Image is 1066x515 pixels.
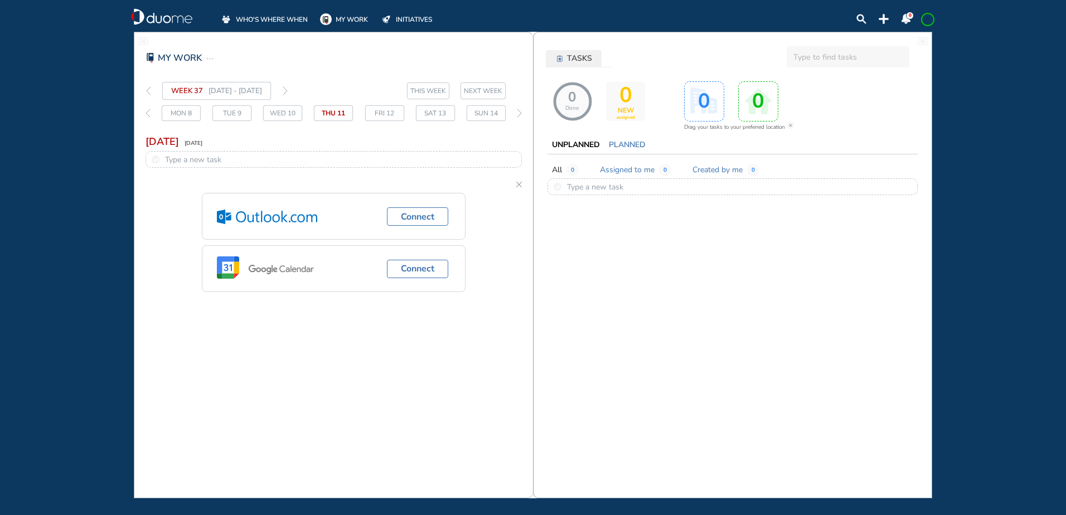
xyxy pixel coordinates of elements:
img: fullwidthpage.7645317a.svg [139,37,148,46]
div: activity-box [606,82,645,121]
img: cross-thin.6f54a4cd.svg [516,182,522,187]
button: Connect [387,207,448,226]
div: whoswherewhen-off [220,13,232,25]
img: duome-logo-whitelogo.b0ca3abf.svg [131,8,192,25]
img: outlook.05b6f53f.svg [217,210,317,224]
a: MY WORK [320,13,368,25]
img: thin-right-arrow-grey.874f3e01.svg [283,86,288,95]
img: mywork-on.5af487f3.svg [320,13,332,25]
span: THIS WEEK [410,85,446,96]
img: thin-right-arrow-grey.874f3e01.svg [517,109,522,118]
img: whoswherewhen-off.a3085474.svg [222,15,230,23]
div: plus-topbar [879,14,889,24]
div: mywork-red-on [146,53,155,62]
button: UNPLANNED [547,138,604,152]
a: INITIATIVES [380,13,432,25]
a: WHO'S WHERE WHEN [220,13,308,25]
div: activity-box [738,81,778,122]
img: notification-panel-on.a48c1939.svg [901,14,911,24]
div: round_unchecked [554,183,561,191]
img: round_unchecked.fea2151d.svg [152,156,159,163]
div: thin-right-arrow-grey [517,105,522,121]
span: Connect [401,210,434,224]
span: Connect [401,262,434,275]
div: NaN% 0/0 [553,82,592,121]
span: UNPLANNED [552,139,600,150]
button: PLANNED [604,138,650,152]
button: this-week [407,82,449,99]
span: [DATE] - [DATE] [209,84,262,98]
span: 0 [555,90,589,111]
span: MY WORK [158,51,202,65]
img: plus-topbar.b126d2c6.svg [879,14,889,24]
span: WHO'S WHERE WHEN [236,14,308,25]
div: search-lens [856,14,866,24]
span: MY WORK [336,14,368,25]
span: All [552,164,562,176]
img: thin-left-arrow-grey.f0cbfd8f.svg [146,109,151,118]
span: 0 [909,12,912,18]
span: Done [565,105,579,112]
div: fullwidthpage [139,37,148,46]
button: Connect [387,260,448,278]
div: tasks-icon-6184ad [556,55,564,63]
div: activity-box [684,81,724,122]
img: initiatives-off.b77ef7b9.svg [382,16,390,23]
button: next-week [461,82,506,99]
img: thin-left-arrow-grey.f0cbfd8f.svg [146,86,151,95]
img: task-ellipse.fef7074b.svg [206,52,214,65]
span: Created by me [692,164,743,176]
span: Assigned to me [600,164,655,176]
div: cross-bg [787,122,794,129]
img: search-lens.23226280.svg [856,14,866,24]
div: notification-panel-on [901,14,911,24]
div: initiatives-off [380,13,392,25]
span: NEXT WEEK [464,85,502,96]
span: [DATE] [146,135,179,148]
img: round_unchecked.fea2151d.svg [554,183,561,191]
img: tasks-icon-6184ad.77ad149c.svg [557,55,563,62]
span: NEW [618,107,634,115]
span: [DATE] [185,137,202,150]
span: TASKS [567,53,592,64]
div: thin-right-arrow-grey [282,82,288,100]
span: 0 [566,164,579,176]
div: cross-thin [511,176,527,193]
input: Type to find tasks [787,46,909,67]
img: cross-bg.b2a90242.svg [787,122,794,129]
img: fullwidthpage.7645317a.svg [918,37,927,46]
span: PLANNED [609,139,646,150]
div: mywork-on [320,13,332,25]
span: INITIATIVES [396,14,432,25]
span: 0 [618,83,634,115]
div: thin-left-arrow-grey [146,82,151,100]
img: mywork-red-on.755fc005.svg [146,53,155,62]
button: tasks-icon-6184adTASKS [546,50,602,67]
div: task-ellipse [206,52,214,65]
div: outlook [217,210,317,224]
div: thin-left-arrow-grey [146,105,151,121]
span: Drag your tasks to your preferred location [684,122,785,133]
span: WEEK 37 [171,84,203,98]
a: duome-logo-whitelogologo-notext [131,8,192,25]
div: google [217,256,322,281]
span: 0 [747,164,759,176]
button: Created by me [688,162,747,177]
div: fullwidthpage [918,37,927,46]
button: Assigned to me [595,162,659,177]
div: duome-logo-whitelogo [131,8,192,25]
div: round_unchecked [152,156,159,163]
span: assigned [617,115,635,120]
button: All [547,162,566,177]
img: google.ed9f6f52.svg [217,256,322,281]
span: 0 [659,164,671,176]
